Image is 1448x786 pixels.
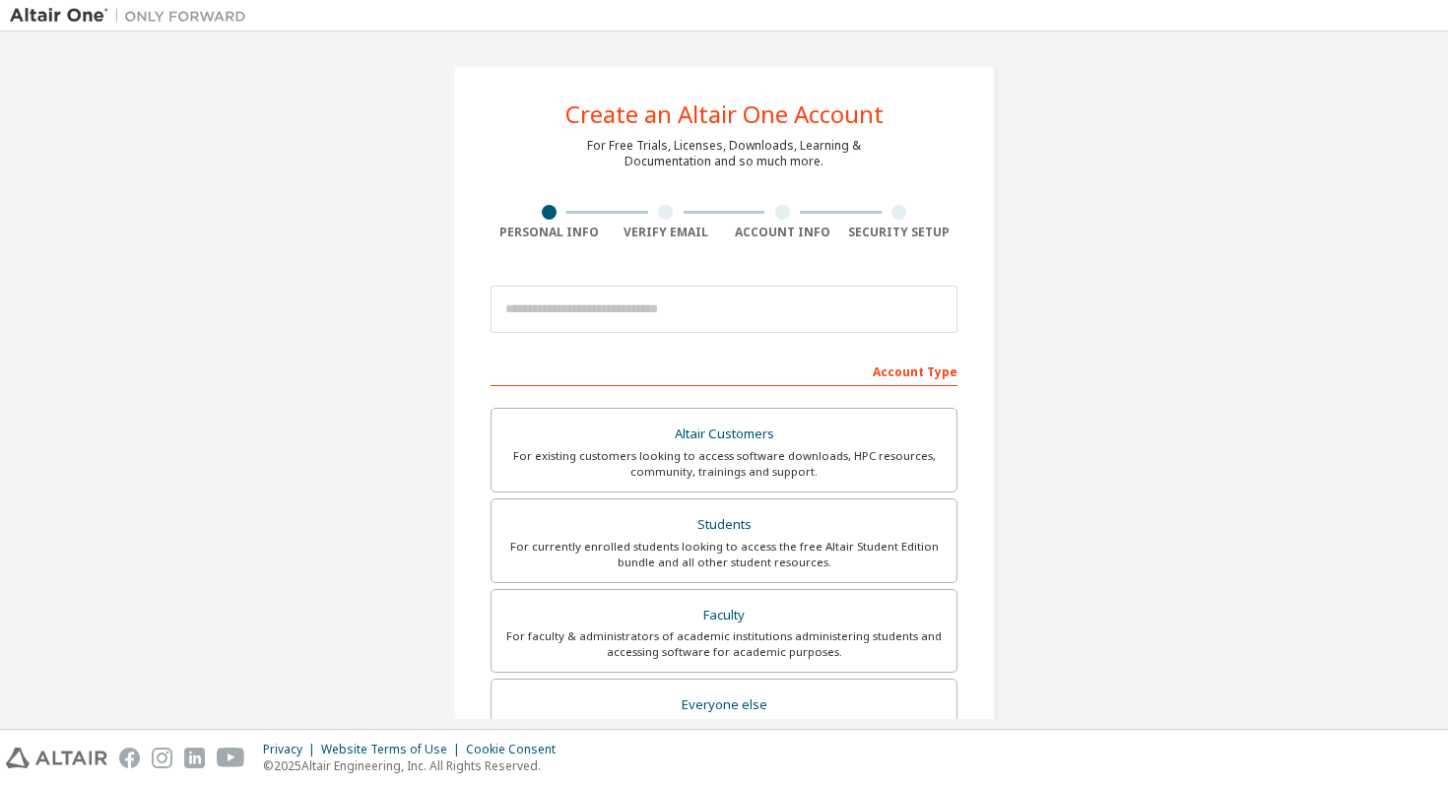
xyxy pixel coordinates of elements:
[491,225,608,240] div: Personal Info
[503,511,945,539] div: Students
[10,6,256,26] img: Altair One
[503,691,945,719] div: Everyone else
[263,757,567,774] p: © 2025 Altair Engineering, Inc. All Rights Reserved.
[503,448,945,480] div: For existing customers looking to access software downloads, HPC resources, community, trainings ...
[724,225,841,240] div: Account Info
[503,421,945,448] div: Altair Customers
[587,138,861,169] div: For Free Trials, Licenses, Downloads, Learning & Documentation and so much more.
[503,628,945,660] div: For faculty & administrators of academic institutions administering students and accessing softwa...
[841,225,958,240] div: Security Setup
[466,742,567,757] div: Cookie Consent
[608,225,725,240] div: Verify Email
[152,748,172,768] img: instagram.svg
[6,748,107,768] img: altair_logo.svg
[503,602,945,629] div: Faculty
[565,102,884,126] div: Create an Altair One Account
[491,355,957,386] div: Account Type
[217,748,245,768] img: youtube.svg
[184,748,205,768] img: linkedin.svg
[119,748,140,768] img: facebook.svg
[503,539,945,570] div: For currently enrolled students looking to access the free Altair Student Edition bundle and all ...
[321,742,466,757] div: Website Terms of Use
[263,742,321,757] div: Privacy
